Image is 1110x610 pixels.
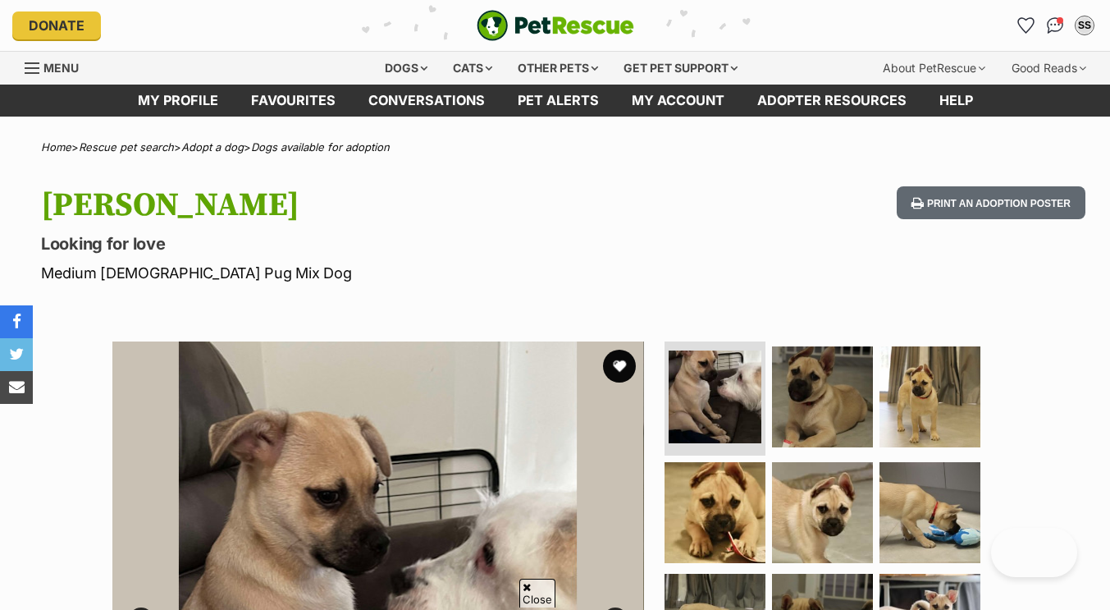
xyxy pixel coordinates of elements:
[879,462,980,563] img: Photo of Russell
[879,346,980,447] img: Photo of Russell
[121,85,235,117] a: My profile
[235,85,352,117] a: Favourites
[352,85,501,117] a: conversations
[603,350,636,383] button: favourite
[772,462,873,563] img: Photo of Russell
[441,52,504,85] div: Cats
[12,11,101,39] a: Donate
[41,140,71,154] a: Home
[897,186,1085,220] button: Print an adoption poster
[373,52,439,85] div: Dogs
[772,346,873,447] img: Photo of Russell
[923,85,989,117] a: Help
[251,140,390,154] a: Dogs available for adoption
[43,61,79,75] span: Menu
[1012,12,1098,39] ul: Account quick links
[41,186,678,224] h1: [PERSON_NAME]
[506,52,610,85] div: Other pets
[519,579,555,608] span: Close
[477,10,634,41] img: logo-e224e6f780fb5917bec1dbf3a21bbac754714ae5b6737aabdf751b685950b380.svg
[991,528,1077,577] iframe: Help Scout Beacon - Open
[615,85,741,117] a: My account
[871,52,997,85] div: About PetRescue
[25,52,90,81] a: Menu
[665,462,765,563] img: Photo of Russell
[79,140,174,154] a: Rescue pet search
[741,85,923,117] a: Adopter resources
[612,52,749,85] div: Get pet support
[1042,12,1068,39] a: Conversations
[501,85,615,117] a: Pet alerts
[669,351,761,443] img: Photo of Russell
[1000,52,1098,85] div: Good Reads
[1071,12,1098,39] button: My account
[477,10,634,41] a: PetRescue
[181,140,244,154] a: Adopt a dog
[41,262,678,284] p: Medium [DEMOGRAPHIC_DATA] Pug Mix Dog
[1076,17,1093,34] div: SS
[1047,17,1064,34] img: chat-41dd97257d64d25036548639549fe6c8038ab92f7586957e7f3b1b290dea8141.svg
[1012,12,1039,39] a: Favourites
[41,232,678,255] p: Looking for love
